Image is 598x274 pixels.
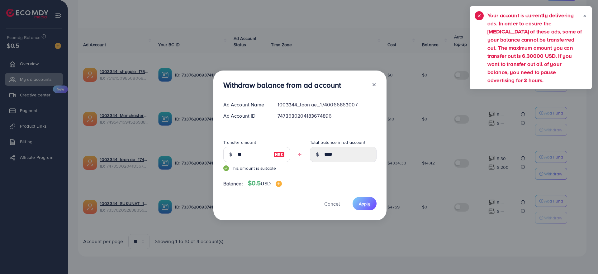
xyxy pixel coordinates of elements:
[273,112,381,120] div: 7473530204183674896
[223,165,229,171] img: guide
[273,151,285,158] img: image
[359,201,370,207] span: Apply
[261,180,270,187] span: USD
[218,112,273,120] div: Ad Account ID
[487,11,582,84] h5: Your account is currently delivering ads. In order to ensure the [MEDICAL_DATA] of these ads, som...
[218,101,273,108] div: Ad Account Name
[248,179,282,187] h4: $0.5
[223,81,341,90] h3: Withdraw balance from ad account
[276,181,282,187] img: image
[223,139,256,145] label: Transfer amount
[223,165,290,171] small: This amount is suitable
[572,246,593,269] iframe: Chat
[273,101,381,108] div: 1003344_loon ae_1740066863007
[353,197,377,210] button: Apply
[324,200,340,207] span: Cancel
[223,180,243,187] span: Balance:
[310,139,365,145] label: Total balance in ad account
[316,197,348,210] button: Cancel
